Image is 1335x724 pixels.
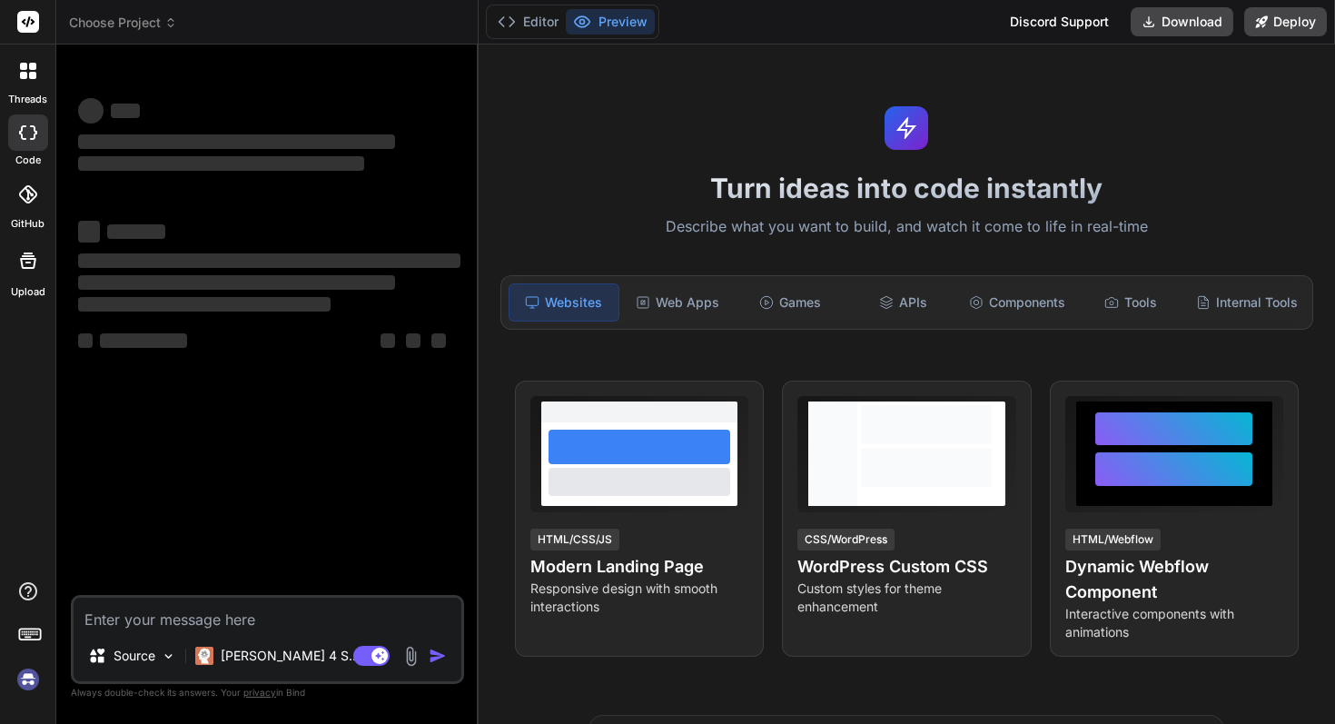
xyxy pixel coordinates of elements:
p: Responsive design with smooth interactions [530,580,748,616]
label: Upload [11,284,45,300]
span: ‌ [431,333,446,348]
p: Interactive components with animations [1065,605,1283,641]
img: icon [429,647,447,665]
span: privacy [243,687,276,698]
div: Components [962,283,1073,322]
p: [PERSON_NAME] 4 S.. [221,647,356,665]
h4: Modern Landing Page [530,554,748,580]
span: ‌ [78,221,100,243]
div: Discord Support [999,7,1120,36]
span: ‌ [78,333,93,348]
span: ‌ [78,297,331,312]
div: CSS/WordPress [797,529,895,550]
div: Tools [1076,283,1185,322]
div: Websites [509,283,619,322]
span: ‌ [381,333,395,348]
img: attachment [400,646,421,667]
span: ‌ [107,224,165,239]
span: ‌ [78,253,460,268]
span: ‌ [100,333,187,348]
label: code [15,153,41,168]
span: ‌ [78,275,395,290]
span: ‌ [111,104,140,118]
span: Choose Project [69,14,177,32]
span: ‌ [78,98,104,124]
div: APIs [848,283,957,322]
button: Preview [566,9,655,35]
label: GitHub [11,216,44,232]
div: HTML/Webflow [1065,529,1161,550]
div: Internal Tools [1189,283,1305,322]
button: Deploy [1244,7,1327,36]
p: Source [114,647,155,665]
p: Describe what you want to build, and watch it come to life in real-time [489,215,1324,239]
div: HTML/CSS/JS [530,529,619,550]
div: Games [736,283,845,322]
label: threads [8,92,47,107]
button: Editor [490,9,566,35]
span: ‌ [78,134,395,149]
button: Download [1131,7,1233,36]
span: ‌ [406,333,420,348]
h1: Turn ideas into code instantly [489,172,1324,204]
div: Web Apps [623,283,732,322]
p: Always double-check its answers. Your in Bind [71,684,464,701]
p: Custom styles for theme enhancement [797,580,1015,616]
img: signin [13,664,44,695]
h4: WordPress Custom CSS [797,554,1015,580]
img: Pick Models [161,649,176,664]
h4: Dynamic Webflow Component [1065,554,1283,605]
img: Claude 4 Sonnet [195,647,213,665]
span: ‌ [78,156,364,171]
